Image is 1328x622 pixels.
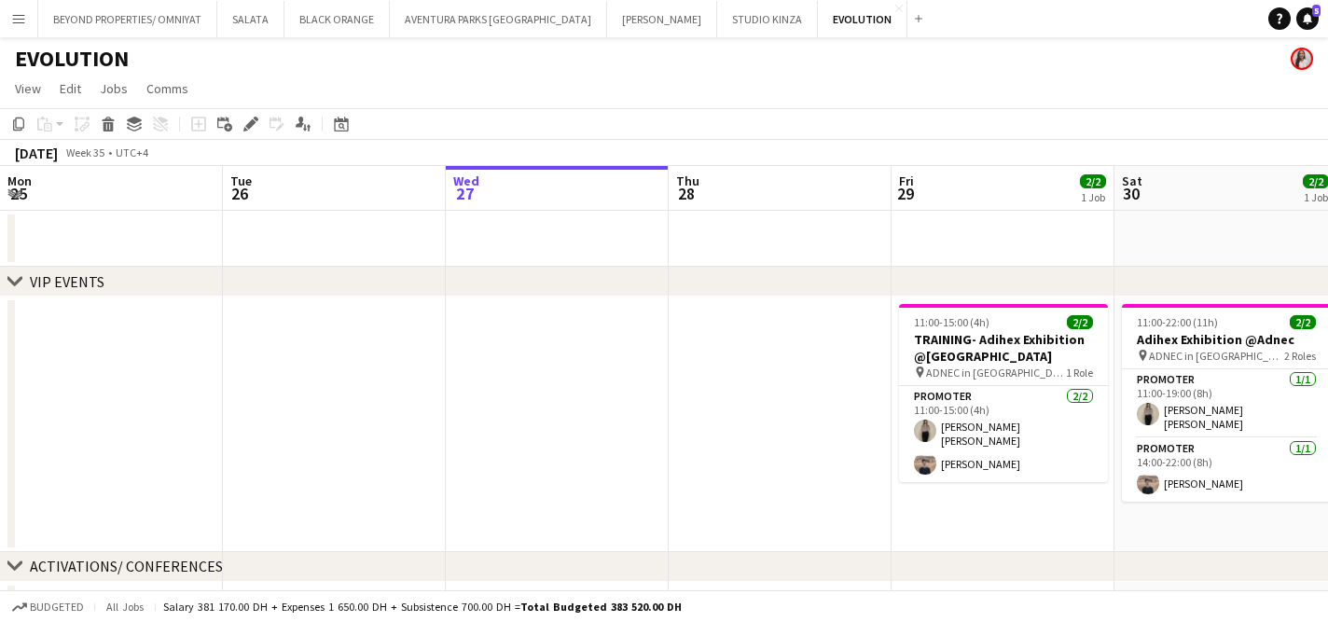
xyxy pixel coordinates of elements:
[1137,315,1218,329] span: 11:00-22:00 (11h)
[673,183,699,204] span: 28
[30,557,223,575] div: ACTIVATIONS/ CONFERENCES
[5,183,32,204] span: 25
[1081,190,1105,204] div: 1 Job
[453,173,479,189] span: Wed
[217,1,284,37] button: SALATA
[1149,349,1284,363] span: ADNEC in [GEOGRAPHIC_DATA]
[450,183,479,204] span: 27
[7,76,48,101] a: View
[1067,315,1093,329] span: 2/2
[146,80,188,97] span: Comms
[100,80,128,97] span: Jobs
[92,76,135,101] a: Jobs
[163,600,682,614] div: Salary 381 170.00 DH + Expenses 1 650.00 DH + Subsistence 700.00 DH =
[15,45,129,73] h1: EVOLUTION
[1291,48,1313,70] app-user-avatar: Ines de Puybaudet
[1122,173,1142,189] span: Sat
[899,386,1108,482] app-card-role: Promoter2/211:00-15:00 (4h)[PERSON_NAME] [PERSON_NAME][PERSON_NAME]
[520,600,682,614] span: Total Budgeted 383 520.00 DH
[9,597,87,617] button: Budgeted
[230,173,252,189] span: Tue
[1296,7,1319,30] a: 5
[15,144,58,162] div: [DATE]
[1119,183,1142,204] span: 30
[1284,349,1316,363] span: 2 Roles
[30,272,104,291] div: VIP EVENTS
[7,173,32,189] span: Mon
[60,80,81,97] span: Edit
[38,1,217,37] button: BEYOND PROPERTIES/ OMNIYAT
[116,145,148,159] div: UTC+4
[62,145,108,159] span: Week 35
[139,76,196,101] a: Comms
[818,1,907,37] button: EVOLUTION
[914,315,989,329] span: 11:00-15:00 (4h)
[15,80,41,97] span: View
[607,1,717,37] button: [PERSON_NAME]
[228,183,252,204] span: 26
[899,331,1108,365] h3: TRAINING- Adihex Exhibition @[GEOGRAPHIC_DATA]
[284,1,390,37] button: BLACK ORANGE
[1304,190,1328,204] div: 1 Job
[103,600,147,614] span: All jobs
[676,173,699,189] span: Thu
[1312,5,1321,17] span: 5
[30,601,84,614] span: Budgeted
[899,304,1108,482] app-job-card: 11:00-15:00 (4h)2/2TRAINING- Adihex Exhibition @[GEOGRAPHIC_DATA] ADNEC in [GEOGRAPHIC_DATA]1 Rol...
[390,1,607,37] button: AVENTURA PARKS [GEOGRAPHIC_DATA]
[1080,174,1106,188] span: 2/2
[1290,315,1316,329] span: 2/2
[1066,366,1093,380] span: 1 Role
[926,366,1066,380] span: ADNEC in [GEOGRAPHIC_DATA]
[896,183,914,204] span: 29
[899,173,914,189] span: Fri
[717,1,818,37] button: STUDIO KINZA
[52,76,89,101] a: Edit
